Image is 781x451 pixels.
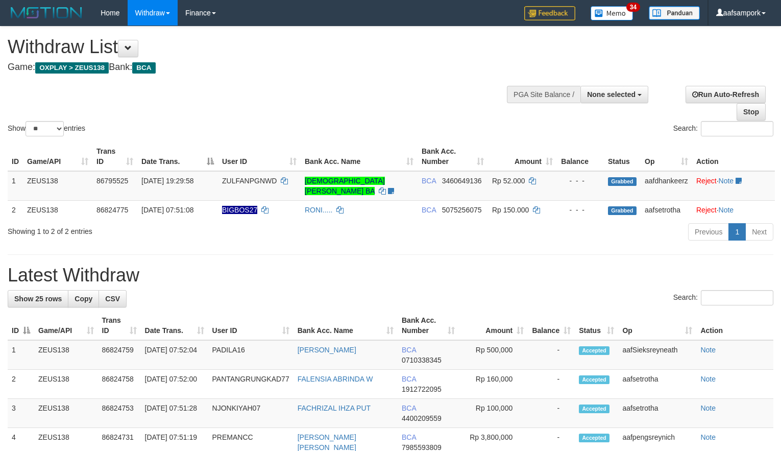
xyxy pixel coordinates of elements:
td: ZEUS138 [23,200,92,219]
td: PANTANGRUNGKAD77 [208,370,294,399]
span: 34 [626,3,640,12]
th: Trans ID: activate to sort column ascending [98,311,141,340]
span: Copy 5075256075 to clipboard [442,206,482,214]
h1: Latest Withdraw [8,265,773,286]
span: BCA [422,177,436,185]
th: Trans ID: activate to sort column ascending [92,142,137,171]
td: ZEUS138 [34,370,98,399]
div: Showing 1 to 2 of 2 entries [8,222,318,236]
span: [DATE] 19:29:58 [141,177,193,185]
span: None selected [587,90,636,99]
button: None selected [580,86,648,103]
div: - - - [561,205,600,215]
a: CSV [99,290,127,307]
td: · [692,171,775,201]
td: 3 [8,399,34,428]
label: Search: [673,121,773,136]
td: - [528,370,575,399]
span: ZULFANPGNWD [222,177,277,185]
span: 86795525 [96,177,128,185]
th: User ID: activate to sort column ascending [218,142,301,171]
th: Bank Acc. Number: activate to sort column ascending [418,142,488,171]
td: aafdhankeerz [641,171,692,201]
span: 86824775 [96,206,128,214]
a: Note [700,433,716,441]
a: Run Auto-Refresh [686,86,766,103]
span: BCA [422,206,436,214]
a: Previous [688,223,729,241]
a: [DEMOGRAPHIC_DATA][PERSON_NAME] BA [305,177,385,195]
span: Show 25 rows [14,295,62,303]
span: BCA [402,375,416,383]
td: 2 [8,370,34,399]
span: BCA [402,433,416,441]
img: Feedback.jpg [524,6,575,20]
a: 1 [728,223,746,241]
td: ZEUS138 [34,399,98,428]
h4: Game: Bank: [8,62,510,73]
th: Date Trans.: activate to sort column descending [137,142,218,171]
span: OXPLAY > ZEUS138 [35,62,109,74]
td: 86824759 [98,340,141,370]
th: Bank Acc. Number: activate to sort column ascending [398,311,459,340]
td: PADILA16 [208,340,294,370]
img: MOTION_logo.png [8,5,85,20]
th: Status: activate to sort column ascending [575,311,618,340]
th: Game/API: activate to sort column ascending [34,311,98,340]
a: Stop [737,103,766,121]
td: ZEUS138 [34,340,98,370]
a: Show 25 rows [8,290,68,307]
span: BCA [402,404,416,412]
td: aafSieksreyneath [618,340,696,370]
th: Balance: activate to sort column ascending [528,311,575,340]
td: aafsetrotha [618,399,696,428]
span: Nama rekening ada tanda titik/strip, harap diedit [222,206,257,214]
td: [DATE] 07:52:04 [141,340,208,370]
span: Copy 0710338345 to clipboard [402,356,442,364]
span: [DATE] 07:51:08 [141,206,193,214]
td: Rp 160,000 [459,370,528,399]
a: Reject [696,206,717,214]
label: Show entries [8,121,85,136]
div: PGA Site Balance / [507,86,580,103]
a: Note [700,346,716,354]
td: 2 [8,200,23,219]
th: Status [604,142,641,171]
th: ID [8,142,23,171]
span: Grabbed [608,177,637,186]
th: Amount: activate to sort column ascending [488,142,557,171]
span: Copy 1912722095 to clipboard [402,385,442,393]
a: Note [700,375,716,383]
select: Showentries [26,121,64,136]
th: ID: activate to sort column descending [8,311,34,340]
a: RONI..... [305,206,332,214]
th: Amount: activate to sort column ascending [459,311,528,340]
a: Reject [696,177,717,185]
th: Op: activate to sort column ascending [618,311,696,340]
td: ZEUS138 [23,171,92,201]
input: Search: [701,121,773,136]
td: · [692,200,775,219]
span: Accepted [579,434,609,442]
th: Action [692,142,775,171]
span: Rp 150.000 [492,206,529,214]
h1: Withdraw List [8,37,510,57]
a: FACHRIZAL IHZA PUT [298,404,371,412]
th: Op: activate to sort column ascending [641,142,692,171]
div: - - - [561,176,600,186]
td: 1 [8,340,34,370]
td: - [528,340,575,370]
th: Bank Acc. Name: activate to sort column ascending [301,142,418,171]
td: aafsetrotha [641,200,692,219]
td: [DATE] 07:51:28 [141,399,208,428]
th: Date Trans.: activate to sort column ascending [141,311,208,340]
td: 86824758 [98,370,141,399]
span: Grabbed [608,206,637,215]
a: Note [719,206,734,214]
th: Game/API: activate to sort column ascending [23,142,92,171]
a: Next [745,223,773,241]
td: Rp 100,000 [459,399,528,428]
td: 1 [8,171,23,201]
td: Rp 500,000 [459,340,528,370]
span: Copy 4400209559 to clipboard [402,414,442,422]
